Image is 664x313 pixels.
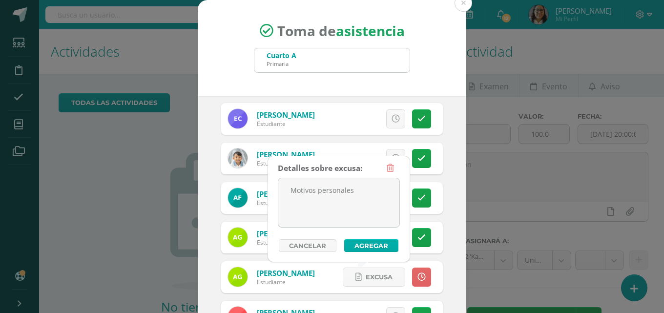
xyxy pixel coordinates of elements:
[257,159,315,167] div: Estudiante
[336,21,405,40] strong: asistencia
[228,267,248,287] img: 9ef9f6b67f76f870ab37bdb3ea6b688c.png
[343,268,405,287] a: Excusa
[257,110,315,120] a: [PERSON_NAME]
[254,48,410,72] input: Busca un grado o sección aquí...
[228,148,248,168] img: 4fc3cc921c09717fb3b6860e9c0f3b0f.png
[277,21,405,40] span: Toma de
[279,239,336,252] a: Cancelar
[257,120,315,128] div: Estudiante
[257,229,315,238] a: [PERSON_NAME]
[267,60,296,67] div: Primaria
[366,268,393,286] span: Excusa
[257,199,315,207] div: Estudiante
[257,189,315,199] a: [PERSON_NAME]
[278,159,362,178] div: Detalles sobre excusa:
[228,188,248,208] img: 7ef46b17522082165170162973e4f252.png
[257,149,315,159] a: [PERSON_NAME]
[344,239,398,252] button: Agregar
[257,268,315,278] a: [PERSON_NAME]
[267,51,296,60] div: Cuarto A
[257,238,315,247] div: Estudiante
[228,228,248,247] img: 3a773bc0f3c50e5bbf1c94d9046879bc.png
[228,109,248,128] img: 46ebbc29c043b7f5d17cd7202b233f15.png
[257,278,315,286] div: Estudiante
